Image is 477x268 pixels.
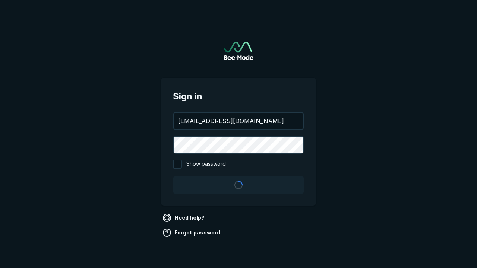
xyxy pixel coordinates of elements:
a: Go to sign in [224,42,253,60]
a: Forgot password [161,227,223,239]
span: Show password [186,160,226,169]
img: See-Mode Logo [224,42,253,60]
a: Need help? [161,212,208,224]
span: Sign in [173,90,304,103]
input: your@email.com [174,113,303,129]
